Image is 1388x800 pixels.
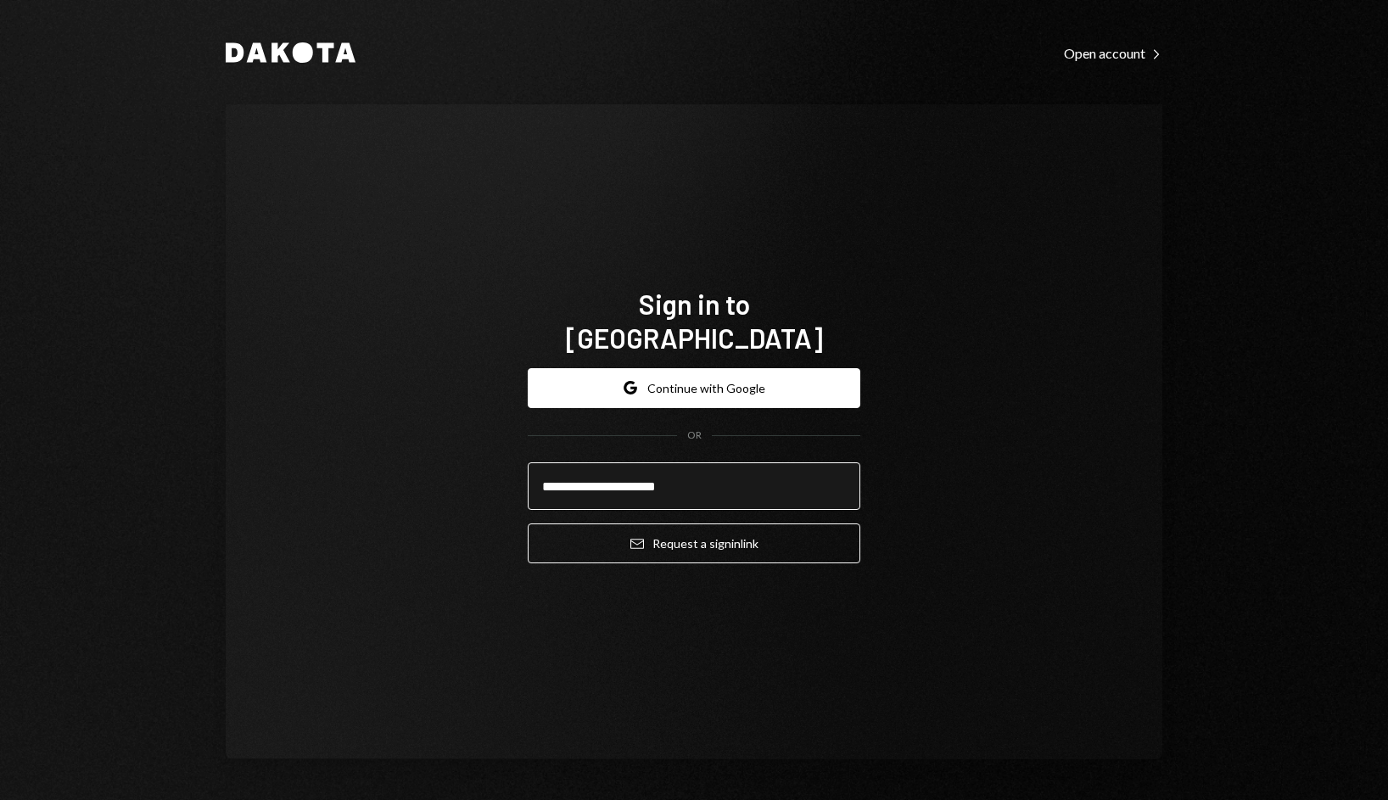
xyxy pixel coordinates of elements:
[528,287,860,355] h1: Sign in to [GEOGRAPHIC_DATA]
[1064,45,1162,62] div: Open account
[528,523,860,563] button: Request a signinlink
[528,368,860,408] button: Continue with Google
[687,428,702,443] div: OR
[1064,43,1162,62] a: Open account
